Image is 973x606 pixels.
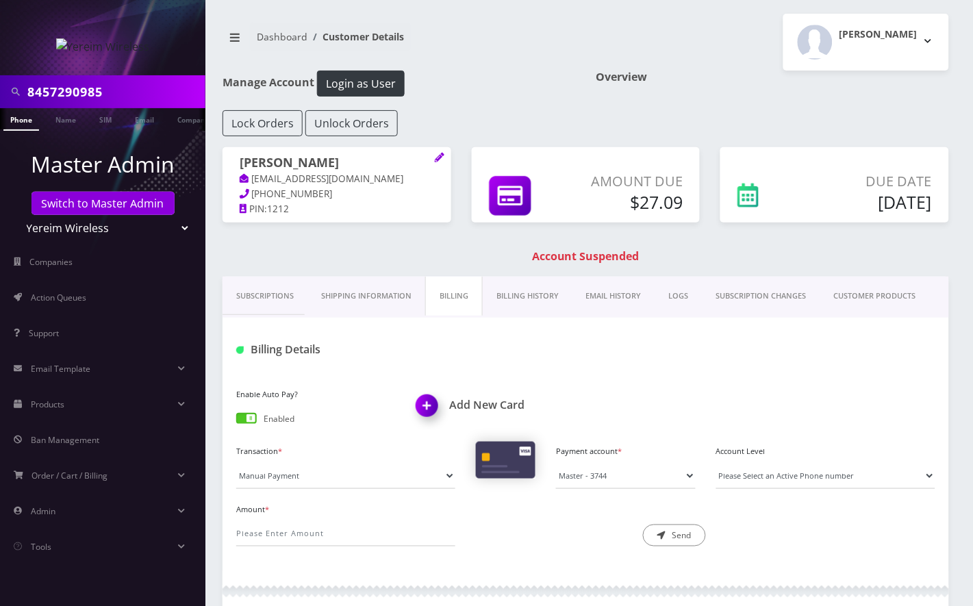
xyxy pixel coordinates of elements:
span: Ban Management [31,434,99,446]
a: CUSTOMER PRODUCTS [820,277,930,316]
p: Due Date [809,171,932,192]
a: EMAIL HISTORY [572,277,655,316]
h2: [PERSON_NAME] [839,29,918,40]
img: Billing Details [236,346,244,354]
span: 1212 [267,203,289,215]
span: Email Template [31,363,90,375]
span: Order / Cart / Billing [32,470,108,481]
a: SUBSCRIPTION CHANGES [703,277,820,316]
label: Payment account [556,446,696,457]
a: Company [170,108,216,129]
span: Companies [30,256,73,268]
span: [PHONE_NUMBER] [252,188,333,200]
img: Cards [476,442,535,479]
span: Tools [31,541,51,553]
label: Transaction [236,446,455,457]
a: Dashboard [257,30,307,43]
a: Billing History [483,277,572,316]
label: Account Level [716,446,935,457]
button: Login as User [317,71,405,97]
input: Please Enter Amount [236,520,455,546]
span: Admin [31,505,55,517]
h1: Billing Details [236,343,455,356]
button: [PERSON_NAME] [783,14,949,71]
h1: [PERSON_NAME] [240,155,434,172]
a: Switch to Master Admin [31,192,175,215]
a: Login as User [314,75,405,90]
h1: Manage Account [223,71,576,97]
h5: [DATE] [809,192,932,212]
button: Send [643,525,706,546]
h5: $27.09 [578,192,683,212]
a: Subscriptions [223,277,307,316]
a: [EMAIL_ADDRESS][DOMAIN_NAME] [240,173,404,186]
span: Action Queues [31,292,86,303]
a: Shipping Information [307,277,425,316]
a: Billing [425,277,483,316]
p: Enabled [264,413,294,425]
a: Phone [3,108,39,131]
a: Name [49,108,83,129]
nav: breadcrumb [223,23,576,62]
h1: Overview [596,71,950,84]
img: Yereim Wireless [56,38,150,55]
span: Support [29,327,59,339]
button: Unlock Orders [305,110,398,136]
a: SIM [92,108,118,129]
h1: Account Suspended [226,250,946,263]
li: Customer Details [307,29,404,44]
input: Search in Company [27,79,202,105]
label: Enable Auto Pay? [236,389,396,401]
h1: Add New Card [416,399,576,412]
label: Amount [236,504,455,516]
a: PIN: [240,203,267,216]
button: Lock Orders [223,110,303,136]
p: Amount Due [578,171,683,192]
a: LOGS [655,277,703,316]
img: Add New Card [409,390,450,431]
span: Products [31,399,64,410]
a: Email [128,108,161,129]
a: Add New CardAdd New Card [416,399,576,412]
